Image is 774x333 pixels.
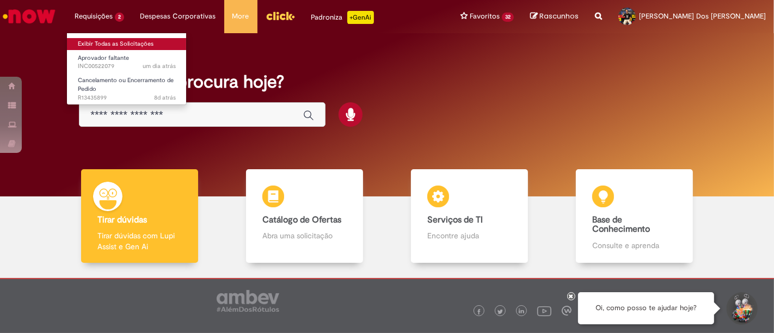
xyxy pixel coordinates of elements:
[67,52,187,72] a: Aberto INC00522079 : Aprovador faltante
[143,62,176,70] span: um dia atrás
[427,214,483,225] b: Serviços de TI
[78,54,129,62] span: Aprovador faltante
[75,11,113,22] span: Requisições
[57,169,222,263] a: Tirar dúvidas Tirar dúvidas com Lupi Assist e Gen Ai
[154,94,176,102] time: 21/08/2025 11:55:03
[222,169,387,263] a: Catálogo de Ofertas Abra uma solicitação
[311,11,374,24] div: Padroniza
[140,11,216,22] span: Despesas Corporativas
[387,169,552,263] a: Serviços de TI Encontre ajuda
[217,290,279,312] img: logo_footer_ambev_rotulo_gray.png
[592,214,650,235] b: Base de Conhecimento
[78,94,176,102] span: R13435899
[79,72,695,91] h2: O que você procura hoje?
[97,214,147,225] b: Tirar dúvidas
[67,75,187,98] a: Aberto R13435899 : Cancelamento ou Encerramento de Pedido
[262,214,341,225] b: Catálogo de Ofertas
[266,8,295,24] img: click_logo_yellow_360x200.png
[347,11,374,24] p: +GenAi
[530,11,579,22] a: Rascunhos
[725,292,758,325] button: Iniciar Conversa de Suporte
[67,38,187,50] a: Exibir Todas as Solicitações
[232,11,249,22] span: More
[476,309,482,314] img: logo_footer_facebook.png
[97,230,181,252] p: Tirar dúvidas com Lupi Assist e Gen Ai
[154,94,176,102] span: 8d atrás
[578,292,714,324] div: Oi, como posso te ajudar hoje?
[115,13,124,22] span: 2
[519,309,524,315] img: logo_footer_linkedin.png
[539,11,579,21] span: Rascunhos
[537,304,551,318] img: logo_footer_youtube.png
[562,306,572,316] img: logo_footer_workplace.png
[66,33,187,105] ul: Requisições
[78,76,174,93] span: Cancelamento ou Encerramento de Pedido
[143,62,176,70] time: 27/08/2025 15:05:52
[639,11,766,21] span: [PERSON_NAME] Dos [PERSON_NAME]
[552,169,717,263] a: Base de Conhecimento Consulte e aprenda
[78,62,176,71] span: INC00522079
[427,230,511,241] p: Encontre ajuda
[502,13,514,22] span: 32
[262,230,346,241] p: Abra uma solicitação
[592,240,676,251] p: Consulte e aprenda
[470,11,500,22] span: Favoritos
[497,309,503,314] img: logo_footer_twitter.png
[1,5,57,27] img: ServiceNow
